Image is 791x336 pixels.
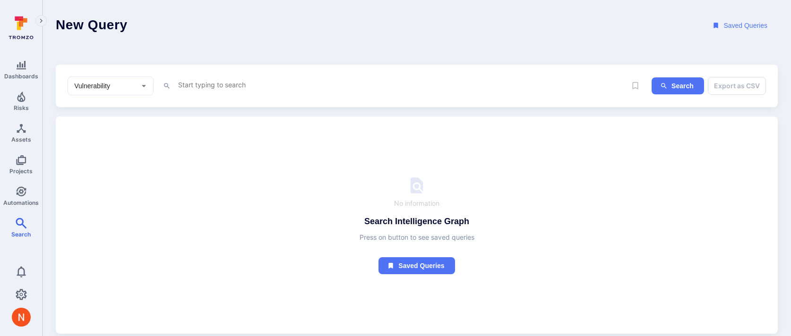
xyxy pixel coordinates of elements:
[72,81,135,91] input: Select basic entity
[704,17,778,34] button: Saved Queries
[12,308,31,327] img: ACg8ocIprwjrgDQnDsNSk9Ghn5p5-B8DpAKWoJ5Gi9syOE4K59tr4Q=s96-c
[14,104,29,111] span: Risks
[138,80,150,92] button: Open
[378,257,455,275] button: Saved queries
[378,242,455,275] a: Saved queries
[56,17,128,34] h1: New Query
[394,199,439,208] span: No information
[35,15,47,26] button: Expand navigation menu
[3,199,39,206] span: Automations
[4,73,38,80] span: Dashboards
[364,216,469,227] h4: Search Intelligence Graph
[11,136,31,143] span: Assets
[12,308,31,327] div: Neeren Patki
[627,77,644,94] span: Save query
[11,231,31,238] span: Search
[360,233,474,242] span: Press on button to see saved queries
[708,77,766,95] button: Export as CSV
[9,168,33,175] span: Projects
[652,77,704,95] button: ig-search
[177,79,626,91] textarea: Intelligence Graph search area
[38,17,44,25] i: Expand navigation menu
